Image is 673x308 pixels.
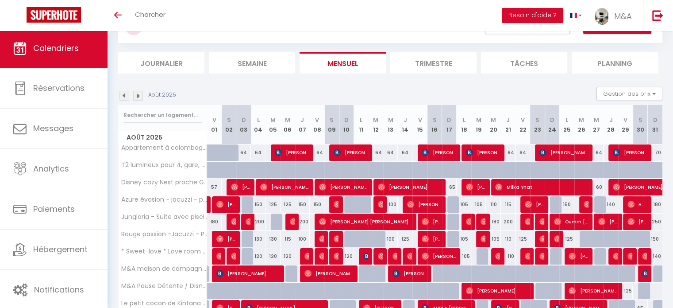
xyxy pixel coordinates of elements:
div: 120 [251,248,265,265]
span: [PERSON_NAME] [466,213,471,230]
th: 19 [471,105,486,144]
div: 200 [295,214,310,230]
span: [PERSON_NAME] [319,179,368,195]
abbr: V [623,116,627,124]
span: [PERSON_NAME] [334,248,338,265]
div: 150 [251,196,265,213]
span: [PERSON_NAME] [407,196,441,213]
th: 12 [369,105,383,144]
span: Messages [33,123,73,134]
abbr: D [550,116,554,124]
span: Août 2025 [119,131,207,144]
div: 150 [310,196,324,213]
abbr: J [609,116,613,124]
div: 57 [207,179,222,195]
span: * Sweet-love * Love room près de Disney / Parking [120,248,208,255]
th: 14 [398,105,412,144]
div: 64 [383,144,398,161]
th: 07 [295,105,310,144]
button: Besoin d'aide ? [502,8,563,23]
th: 25 [559,105,574,144]
th: 21 [501,105,515,144]
div: 105 [471,196,486,213]
div: 120 [339,248,354,265]
span: [PERSON_NAME] [PERSON_NAME] [378,196,383,213]
abbr: S [227,116,231,124]
button: Ouvrir le widget de chat LiveChat [7,4,34,30]
th: 09 [324,105,339,144]
div: 64 [501,144,515,161]
span: [PERSON_NAME] [525,196,544,213]
abbr: M [579,116,584,124]
div: 140 [648,248,662,265]
span: [PERSON_NAME] [554,230,559,247]
p: Août 2025 [148,91,176,99]
li: Trimestre [390,52,477,74]
th: 22 [515,105,530,144]
div: 64 [236,144,251,161]
span: [PERSON_NAME] [PERSON_NAME] [319,213,411,230]
div: 105 [457,248,471,265]
th: 13 [383,105,398,144]
abbr: J [404,116,407,124]
div: 180 [207,214,222,230]
span: [PERSON_NAME] [PERSON_NAME] [334,230,338,247]
span: [PERSON_NAME] [378,179,441,195]
th: 06 [281,105,295,144]
span: [PERSON_NAME] [231,213,236,230]
abbr: M [373,116,378,124]
div: 64 [515,144,530,161]
th: 27 [589,105,604,144]
abbr: L [463,116,465,124]
abbr: M [476,116,481,124]
th: 01 [207,105,222,144]
span: Milka Ynat [495,179,588,195]
img: ... [595,8,608,25]
abbr: S [638,116,642,124]
abbr: D [653,116,658,124]
th: 17 [442,105,457,144]
div: 64 [589,144,604,161]
div: 115 [501,196,515,213]
span: [PERSON_NAME] [PERSON_NAME] [466,179,485,195]
span: Hayat Tahallaiti [627,196,647,213]
span: [PERSON_NAME] [466,144,500,161]
span: Paiements [33,203,75,214]
abbr: L [257,116,260,124]
abbr: M [388,116,393,124]
abbr: V [315,116,319,124]
abbr: M [593,116,599,124]
span: [PERSON_NAME] [539,230,544,247]
div: 150 [559,196,574,213]
span: [PERSON_NAME] [613,144,647,161]
abbr: M [491,116,496,124]
div: 64 [251,144,265,161]
span: [PERSON_NAME] [231,179,250,195]
span: [PERSON_NAME] [422,230,441,247]
span: [PERSON_NAME] [481,213,485,230]
div: 100 [383,196,398,213]
div: 105 [457,196,471,213]
span: [PERSON_NAME] [216,265,280,282]
div: 130 [265,231,280,247]
div: 125 [398,231,412,247]
th: 28 [604,105,618,144]
div: 105 [486,231,500,247]
span: [PERSON_NAME] [613,248,618,265]
div: 200 [251,214,265,230]
span: Guyllaume Coiret [495,248,500,265]
div: 180 [486,214,500,230]
th: 10 [339,105,354,144]
th: 30 [633,105,647,144]
span: [PERSON_NAME] [627,248,632,265]
abbr: M [270,116,276,124]
span: [PERSON_NAME] [216,230,236,247]
th: 23 [530,105,545,144]
th: 02 [222,105,236,144]
span: [PERSON_NAME] [231,248,236,265]
span: M&A [614,11,632,22]
abbr: L [565,116,568,124]
span: [PERSON_NAME] [539,213,544,230]
abbr: D [242,116,246,124]
span: Réservations [33,82,85,94]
